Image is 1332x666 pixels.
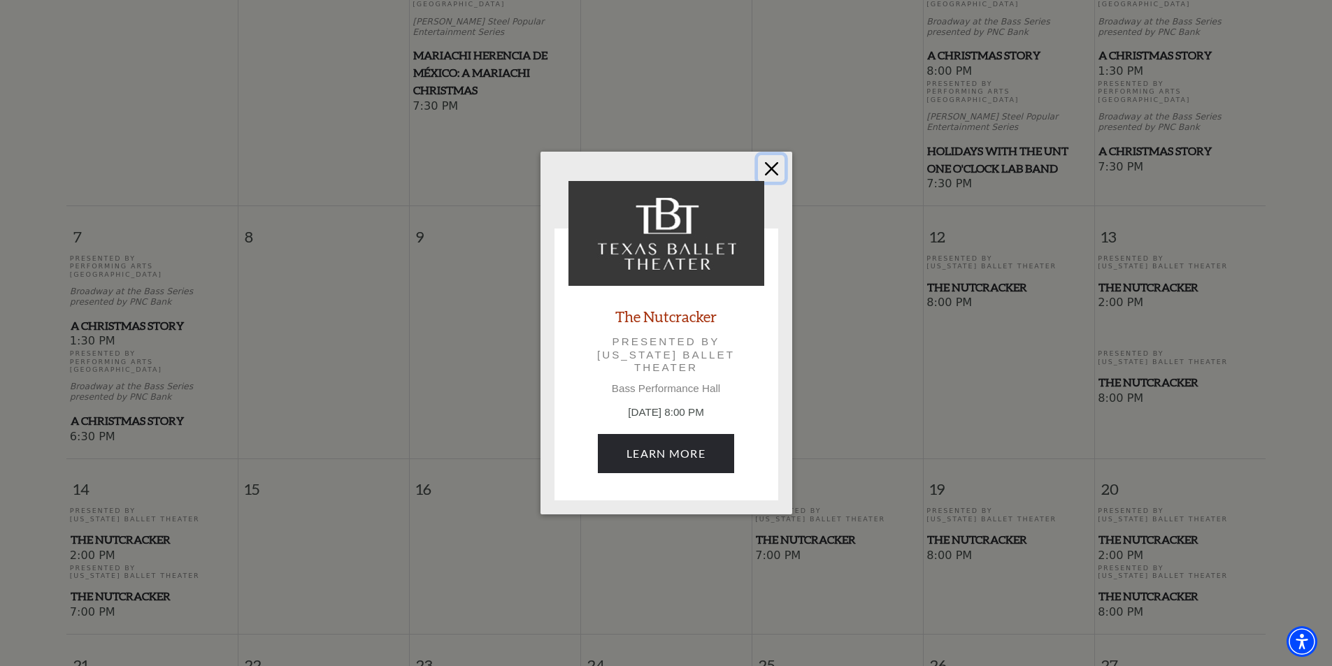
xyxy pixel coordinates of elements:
[598,434,734,473] a: December 12, 8:00 PM Learn More
[615,307,717,326] a: The Nutcracker
[568,382,764,395] p: Bass Performance Hall
[588,335,745,374] p: Presented by [US_STATE] Ballet Theater
[758,155,785,182] button: Close
[568,181,764,286] img: The Nutcracker
[1287,626,1317,657] div: Accessibility Menu
[568,405,764,421] p: [DATE] 8:00 PM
